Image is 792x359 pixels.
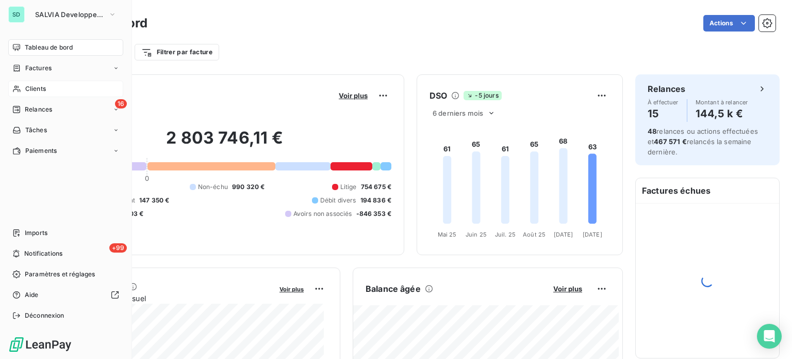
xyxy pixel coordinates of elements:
span: +99 [109,243,127,253]
span: 147 350 € [139,196,169,205]
span: 990 320 € [232,182,265,192]
img: Logo LeanPay [8,336,72,353]
span: Relances [25,105,52,114]
span: Avoirs non associés [293,209,352,218]
span: 0 [145,174,149,182]
span: À effectuer [648,99,679,105]
span: Paiements [25,146,57,155]
button: Voir plus [550,284,585,293]
button: Voir plus [336,91,371,100]
span: -5 jours [464,91,501,100]
span: 754 675 € [361,182,391,192]
h4: 15 [648,105,679,122]
div: Open Intercom Messenger [757,324,782,349]
span: Voir plus [553,285,582,293]
span: 194 836 € [360,196,391,205]
span: Non-échu [198,182,228,192]
a: Aide [8,287,123,303]
div: SD [8,6,25,23]
button: Voir plus [276,284,307,293]
span: 6 derniers mois [433,109,483,117]
tspan: [DATE] [583,231,602,238]
span: Montant à relancer [696,99,748,105]
span: relances ou actions effectuées et relancés la semaine dernière. [648,127,758,156]
span: 16 [115,99,127,108]
h4: 144,5 k € [696,105,748,122]
span: Paramètres et réglages [25,270,95,279]
h6: Factures échues [636,178,779,203]
span: Déconnexion [25,311,64,320]
span: Tâches [25,126,47,135]
span: Imports [25,228,47,238]
h6: DSO [430,89,447,102]
span: Factures [25,64,52,73]
span: Aide [25,290,39,300]
span: Litige [340,182,357,192]
span: 467 571 € [654,137,686,146]
span: Débit divers [320,196,356,205]
span: Voir plus [339,91,368,100]
tspan: Juil. 25 [495,231,516,238]
tspan: Mai 25 [438,231,457,238]
h6: Relances [648,83,685,95]
span: Clients [25,84,46,93]
span: -846 353 € [356,209,392,218]
span: Tableau de bord [25,43,73,52]
h6: Balance âgée [366,283,421,295]
button: Filtrer par facture [135,44,219,60]
h2: 2 803 746,11 € [58,128,391,159]
span: 48 [648,127,656,135]
tspan: Juin 25 [466,231,487,238]
tspan: Août 25 [523,231,546,238]
span: Chiffre d'affaires mensuel [58,293,272,304]
span: Voir plus [279,286,304,293]
span: SALVIA Developpement [35,10,104,19]
tspan: [DATE] [554,231,573,238]
button: Actions [703,15,755,32]
span: Notifications [24,249,62,258]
